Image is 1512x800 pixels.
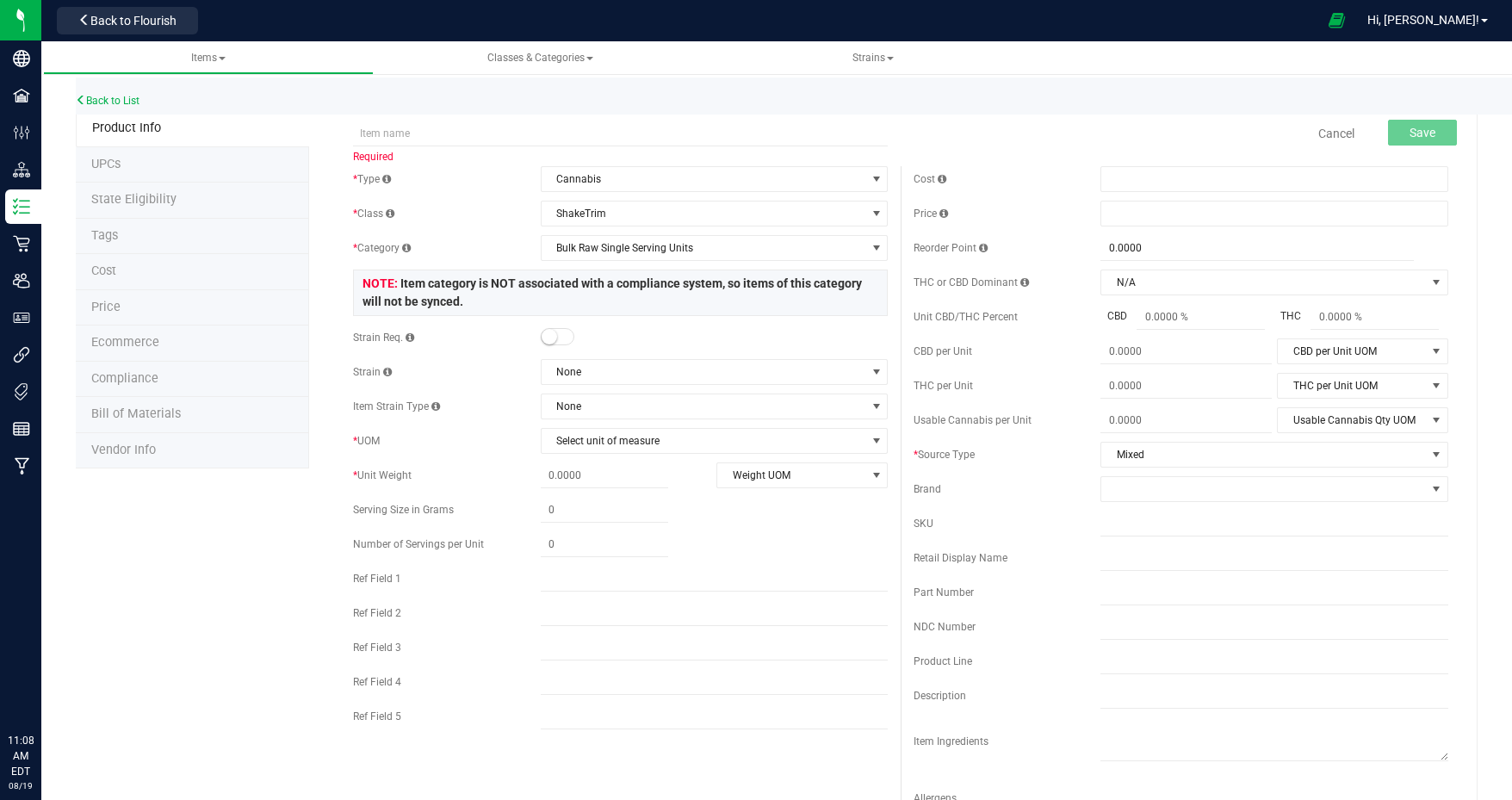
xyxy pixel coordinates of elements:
[353,573,401,585] span: Ref Field 1
[353,642,401,654] span: Ref Field 3
[914,414,1032,426] span: Usable Cannabis per Unit
[1318,125,1354,142] a: Cancel
[541,463,669,487] input: 0.0000
[1100,408,1272,432] input: 0.0000
[1101,443,1426,467] span: Mixed
[914,586,974,598] span: Part Number
[353,242,411,254] span: Category
[13,383,30,400] inline-svg: Tags
[914,449,975,461] span: Source Type
[13,420,30,437] inline-svg: Reports
[865,167,887,191] span: select
[865,429,887,453] span: select
[914,345,972,357] span: CBD per Unit
[914,518,933,530] span: SKU
[914,735,988,747] span: Item Ingredients
[914,311,1018,323] span: Unit CBD/THC Percent
[542,360,866,384] span: None
[8,779,34,792] p: 08/19
[914,276,1029,288] span: THC or CBD Dominant
[13,457,30,474] inline-svg: Manufacturing
[17,662,69,714] iframe: Resource center
[865,236,887,260] span: select
[353,435,380,447] span: UOM
[1426,374,1447,398] span: select
[1426,270,1447,295] span: select
[1410,126,1435,140] span: Save
[13,198,30,215] inline-svg: Inventory
[914,552,1007,564] span: Retail Display Name
[353,469,412,481] span: Unit Weight
[13,235,30,252] inline-svg: Retail
[353,366,392,378] span: Strain
[91,406,181,421] span: Bill of Materials
[542,202,866,226] span: ShakeTrim
[852,52,894,64] span: Strains
[353,710,401,722] span: Ref Field 5
[1278,374,1426,398] span: THC per Unit UOM
[914,655,972,667] span: Product Line
[13,87,30,104] inline-svg: Facilities
[541,532,669,556] input: 0
[353,400,440,412] span: Item Strain Type
[353,332,414,344] span: Strain Req.
[191,52,226,64] span: Items
[13,309,30,326] inline-svg: User Roles
[542,167,866,191] span: Cannabis
[1278,408,1426,432] span: Usable Cannabis Qty UOM
[1100,308,1134,324] span: CBD
[363,276,862,308] span: Item category is NOT associated with a compliance system, so items of this category will not be s...
[1426,339,1447,363] span: select
[353,676,401,688] span: Ref Field 4
[13,346,30,363] inline-svg: Integrations
[1426,443,1447,467] span: select
[76,95,139,107] a: Back to List
[57,7,198,34] button: Back to Flourish
[92,121,161,135] span: Product Info
[914,380,973,392] span: THC per Unit
[91,335,159,350] span: Ecommerce
[914,173,946,185] span: Cost
[8,733,34,779] p: 11:08 AM EDT
[353,121,888,146] input: Item name
[1100,374,1272,398] input: 0.0000
[353,538,484,550] span: Number of Servings per Unit
[914,208,948,220] span: Price
[13,50,30,67] inline-svg: Company
[13,124,30,141] inline-svg: Configuration
[542,429,866,453] span: Select unit of measure
[717,463,865,487] span: Weight UOM
[91,228,118,243] span: Tag
[1367,13,1479,27] span: Hi, [PERSON_NAME]!
[353,607,401,619] span: Ref Field 2
[90,14,177,28] span: Back to Flourish
[1100,236,1413,260] input: 0.0000
[13,272,30,289] inline-svg: Users
[487,52,593,64] span: Classes & Categories
[91,371,158,386] span: Compliance
[13,161,30,178] inline-svg: Distribution
[1278,339,1426,363] span: CBD per Unit UOM
[1317,3,1356,37] span: Open Ecommerce Menu
[91,443,156,457] span: Vendor Info
[1426,408,1447,432] span: select
[541,498,669,522] input: 0
[91,157,121,171] span: Tag
[91,300,121,314] span: Price
[353,173,391,185] span: Type
[1388,120,1457,146] button: Save
[353,208,394,220] span: Class
[1311,305,1439,329] input: 0.0000 %
[865,202,887,226] span: select
[353,504,454,516] span: Serving Size in Grams
[353,151,393,163] span: Required
[914,690,966,702] span: Description
[1101,270,1426,295] span: N/A
[1100,339,1272,363] input: 0.0000
[914,621,976,633] span: NDC Number
[91,192,177,207] span: Tag
[1137,305,1265,329] input: 0.0000 %
[1273,308,1308,324] span: THC
[542,394,866,419] span: None
[542,236,866,260] span: Bulk Raw Single Serving Units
